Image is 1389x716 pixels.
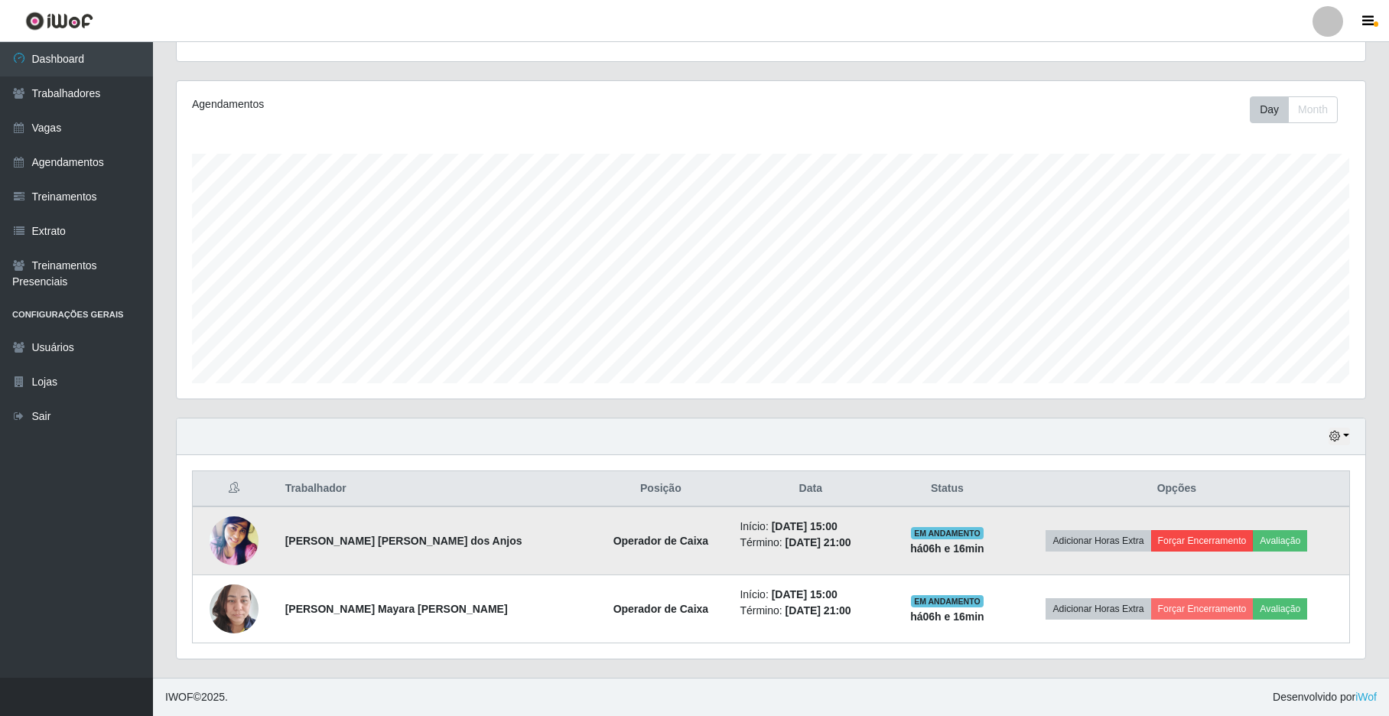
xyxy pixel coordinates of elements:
[1046,530,1150,552] button: Adicionar Horas Extra
[740,603,881,619] li: Término:
[772,520,838,532] time: [DATE] 15:00
[1046,598,1150,620] button: Adicionar Horas Extra
[1004,471,1350,507] th: Opções
[772,588,838,600] time: [DATE] 15:00
[740,519,881,535] li: Início:
[1355,691,1377,703] a: iWof
[165,689,228,705] span: © 2025 .
[911,527,984,539] span: EM ANDAMENTO
[1250,96,1289,123] button: Day
[786,604,851,617] time: [DATE] 21:00
[192,96,661,112] div: Agendamentos
[1151,530,1254,552] button: Forçar Encerramento
[786,536,851,548] time: [DATE] 21:00
[910,610,984,623] strong: há 06 h e 16 min
[911,595,984,607] span: EM ANDAMENTO
[1288,96,1338,123] button: Month
[25,11,93,31] img: CoreUI Logo
[740,535,881,551] li: Término:
[590,471,730,507] th: Posição
[210,513,259,570] img: 1685320572909.jpeg
[890,471,1004,507] th: Status
[613,535,709,547] strong: Operador de Caixa
[285,535,522,547] strong: [PERSON_NAME] [PERSON_NAME] dos Anjos
[1250,96,1338,123] div: First group
[730,471,890,507] th: Data
[1250,96,1350,123] div: Toolbar with button groups
[210,576,259,641] img: 1747323113917.jpeg
[1151,598,1254,620] button: Forçar Encerramento
[285,603,508,615] strong: [PERSON_NAME] Mayara [PERSON_NAME]
[165,691,194,703] span: IWOF
[613,603,709,615] strong: Operador de Caixa
[910,542,984,555] strong: há 06 h e 16 min
[1253,530,1307,552] button: Avaliação
[276,471,591,507] th: Trabalhador
[1273,689,1377,705] span: Desenvolvido por
[740,587,881,603] li: Início:
[1253,598,1307,620] button: Avaliação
